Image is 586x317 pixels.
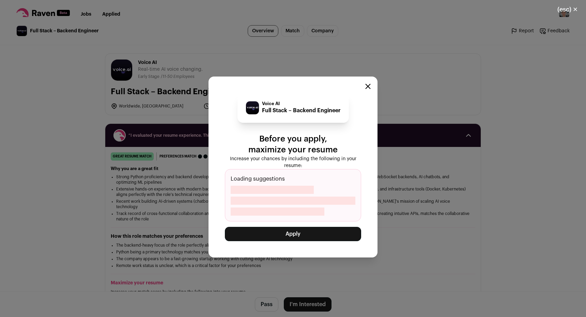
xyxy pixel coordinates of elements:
button: Apply [225,227,361,241]
img: 508c02c06c8690a6b028c9d3a0e55d47656650a2e8730ea178d36e9e67501d5c [246,101,259,114]
p: Increase your chances by including the following in your resume: [225,155,361,169]
p: Voice AI [262,101,341,106]
div: Loading suggestions [225,169,361,221]
p: Before you apply, maximize your resume [225,134,361,155]
button: Close modal [365,84,371,89]
p: Full Stack – Backend Engineer [262,106,341,115]
button: Close modal [549,2,586,17]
